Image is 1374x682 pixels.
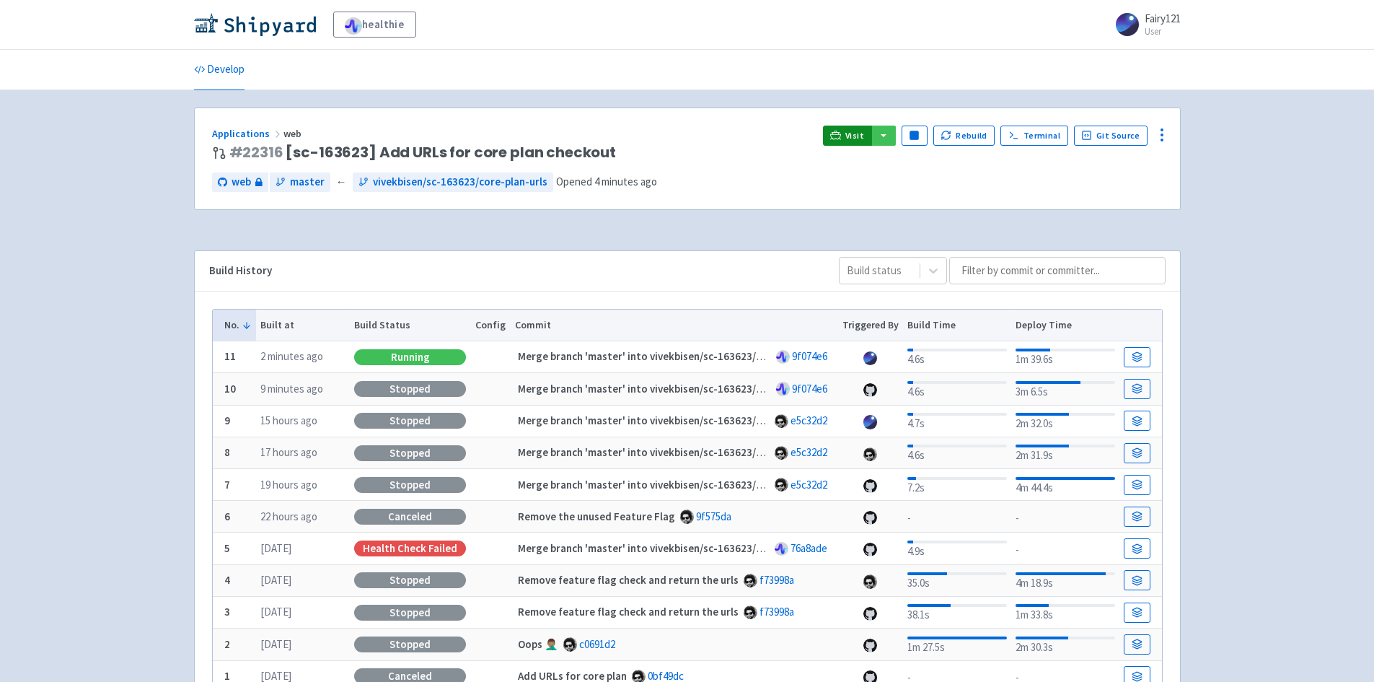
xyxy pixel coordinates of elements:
a: e5c32d2 [791,478,827,491]
span: Visit [845,130,864,141]
th: Commit [510,310,837,341]
span: Opened [556,175,657,188]
div: 4m 18.9s [1016,569,1114,592]
span: web [283,127,304,140]
th: Built at [256,310,350,341]
div: 3m 6.5s [1016,378,1114,401]
th: Build Time [903,310,1011,341]
div: Stopped [354,605,466,621]
strong: Merge branch 'master' into vivekbisen/sc-163623/core-plan-urls [518,414,824,427]
a: Build Details [1124,475,1150,495]
strong: Remove the unused Feature Flag [518,510,675,523]
time: [DATE] [260,541,291,555]
div: 35.0s [907,569,1006,592]
span: Fairy121 [1145,12,1181,25]
div: 4.9s [907,538,1006,560]
div: 4.6s [907,346,1006,368]
span: web [232,174,251,191]
a: master [270,172,330,192]
a: 9f074e6 [792,349,827,363]
time: 4 minutes ago [594,175,657,188]
a: Build Details [1124,411,1150,431]
th: Deploy Time [1011,310,1119,341]
div: Health check failed [354,541,466,556]
th: Build Status [350,310,471,341]
a: Build Details [1124,507,1150,527]
div: 2m 31.9s [1016,442,1114,464]
div: 4.6s [907,442,1006,464]
b: 6 [224,510,230,523]
a: Develop [194,50,245,90]
div: 2m 30.3s [1016,634,1114,656]
b: 5 [224,541,230,555]
div: 2m 32.0s [1016,410,1114,432]
div: 7.2s [907,474,1006,497]
img: Shipyard logo [194,13,316,36]
button: Pause [902,126,928,146]
b: 4 [224,573,230,587]
div: - [1016,507,1114,527]
strong: Merge branch 'master' into vivekbisen/sc-163623/core-plan-urls [518,349,824,363]
time: 19 hours ago [260,478,317,491]
div: Build History [209,263,816,279]
button: No. [224,318,252,333]
span: vivekbisen/sc-163623/core-plan-urls [373,174,547,191]
div: Stopped [354,381,466,397]
a: Applications [212,127,283,140]
time: [DATE] [260,637,291,651]
div: Stopped [354,477,466,493]
div: 1m 39.6s [1016,346,1114,368]
div: 4.7s [907,410,1006,432]
span: ← [336,174,347,191]
th: Config [471,310,511,341]
a: f73998a [759,605,794,618]
a: e5c32d2 [791,414,827,427]
a: Build Details [1124,379,1150,399]
time: 17 hours ago [260,445,317,459]
time: [DATE] [260,605,291,618]
button: Rebuild [933,126,995,146]
a: Build Details [1124,570,1150,590]
a: healthie [333,12,416,38]
b: 3 [224,605,230,618]
span: [sc-163623] Add URLs for core plan checkout [229,144,617,161]
time: 9 minutes ago [260,382,323,395]
div: 38.1s [907,601,1006,624]
div: 4.6s [907,378,1006,401]
a: 9f074e6 [792,382,827,395]
b: 10 [224,382,236,395]
a: web [212,172,268,192]
div: Stopped [354,572,466,588]
a: Build Details [1124,538,1150,559]
a: f73998a [759,573,794,587]
a: 9f575da [696,510,731,523]
time: 2 minutes ago [260,349,323,363]
a: Terminal [1000,126,1067,146]
a: Fairy121 User [1107,13,1181,36]
a: e5c32d2 [791,445,827,459]
div: Running [354,349,466,365]
strong: Merge branch 'master' into vivekbisen/sc-163623/core-plan-urls [518,541,824,555]
span: master [290,174,325,191]
div: Stopped [354,445,466,461]
div: 1m 27.5s [907,634,1006,656]
a: c0691d2 [579,637,615,651]
a: #22316 [229,142,283,162]
b: 11 [224,349,236,363]
input: Filter by commit or committer... [949,257,1166,284]
a: Build Details [1124,347,1150,367]
div: - [907,507,1006,527]
time: 15 hours ago [260,414,317,427]
th: Triggered By [837,310,903,341]
div: Canceled [354,509,466,525]
b: 7 [224,478,230,491]
strong: Remove feature flag check and return the urls [518,605,739,618]
b: 2 [224,637,230,651]
a: 76a8ade [791,541,827,555]
small: User [1145,27,1181,36]
strong: Merge branch 'master' into vivekbisen/sc-163623/core-plan-urls [518,478,824,491]
a: Build Details [1124,634,1150,655]
div: Stopped [354,637,466,652]
a: Git Source [1074,126,1148,146]
strong: Merge branch 'master' into vivekbisen/sc-163623/core-plan-urls [518,445,824,459]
